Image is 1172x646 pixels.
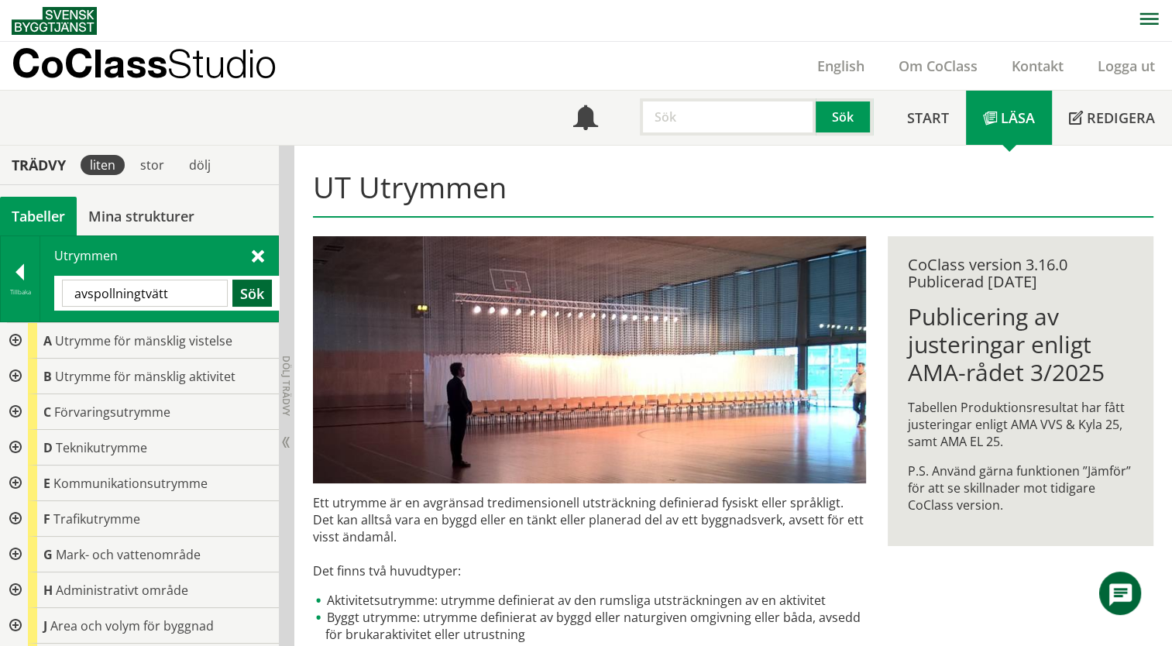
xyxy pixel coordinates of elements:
span: Läsa [1001,108,1035,127]
span: Area och volym för byggnad [50,617,214,634]
span: D [43,439,53,456]
span: C [43,404,51,421]
li: Byggt utrymme: utrymme definierat av byggd eller naturgiven omgivning eller båda, avsedd för bruk... [313,609,867,643]
p: P.S. Använd gärna funktionen ”Jämför” för att se skillnader mot tidigare CoClass version. [908,462,1134,514]
span: Förvaringsutrymme [54,404,170,421]
div: Utrymmen [40,236,278,321]
img: Svensk Byggtjänst [12,7,97,35]
span: Administrativt område [56,582,188,599]
span: J [43,617,47,634]
div: CoClass version 3.16.0 Publicerad [DATE] [908,256,1134,290]
a: Kontakt [995,57,1081,75]
a: Om CoClass [882,57,995,75]
a: Läsa [966,91,1052,145]
div: Trädvy [3,156,74,174]
span: Studio [167,40,277,86]
button: Sök [232,280,272,307]
img: utrymme.jpg [313,236,867,483]
a: Start [890,91,966,145]
span: Kommunikationsutrymme [53,475,208,492]
input: Sök [62,280,228,307]
span: E [43,475,50,492]
span: F [43,510,50,527]
span: Utrymme för mänsklig aktivitet [55,368,235,385]
p: CoClass [12,54,277,72]
span: G [43,546,53,563]
a: CoClassStudio [12,42,310,90]
span: Notifikationer [573,107,598,132]
li: Aktivitetsutrymme: utrymme definierat av den rumsliga utsträckningen av en aktivitet [313,592,867,609]
a: Logga ut [1081,57,1172,75]
div: liten [81,155,125,175]
span: Redigera [1087,108,1155,127]
span: Mark- och vattenområde [56,546,201,563]
span: Teknikutrymme [56,439,147,456]
span: Start [907,108,949,127]
div: dölj [180,155,220,175]
a: Redigera [1052,91,1172,145]
a: Mina strukturer [77,197,206,235]
div: stor [131,155,174,175]
h1: Publicering av justeringar enligt AMA-rådet 3/2025 [908,303,1134,387]
span: H [43,582,53,599]
div: Tillbaka [1,286,40,298]
p: Tabellen Produktionsresultat har fått justeringar enligt AMA VVS & Kyla 25, samt AMA EL 25. [908,399,1134,450]
span: A [43,332,52,349]
input: Sök [640,98,816,136]
span: Dölj trädvy [280,356,293,416]
h1: UT Utrymmen [313,170,1154,218]
span: Stäng sök [252,247,264,263]
button: Sök [816,98,873,136]
span: Trafikutrymme [53,510,140,527]
span: Utrymme för mänsklig vistelse [55,332,232,349]
span: B [43,368,52,385]
a: English [800,57,882,75]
